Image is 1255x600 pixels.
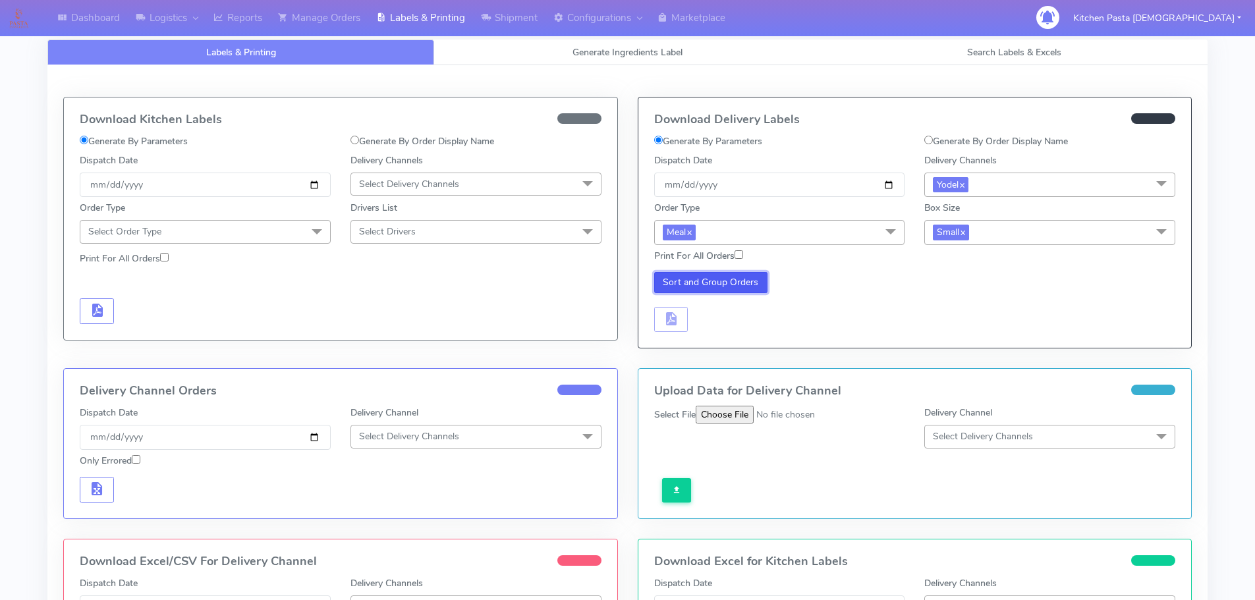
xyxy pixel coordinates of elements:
[359,225,416,238] span: Select Drivers
[924,406,992,420] label: Delivery Channel
[350,134,494,148] label: Generate By Order Display Name
[933,225,969,240] span: Small
[350,136,359,144] input: Generate By Order Display Name
[80,113,601,126] h4: Download Kitchen Labels
[359,178,459,190] span: Select Delivery Channels
[924,136,933,144] input: Generate By Order Display Name
[132,455,140,464] input: Only Errored
[80,555,601,568] h4: Download Excel/CSV For Delivery Channel
[654,272,768,293] button: Sort and Group Orders
[686,225,692,238] a: x
[967,46,1061,59] span: Search Labels & Excels
[80,406,138,420] label: Dispatch Date
[654,201,700,215] label: Order Type
[47,40,1208,65] ul: Tabs
[735,250,743,259] input: Print For All Orders
[350,153,423,167] label: Delivery Channels
[654,555,1176,568] h4: Download Excel for Kitchen Labels
[80,136,88,144] input: Generate By Parameters
[80,201,125,215] label: Order Type
[933,177,968,192] span: Yodel
[160,253,169,261] input: Print For All Orders
[959,225,965,238] a: x
[80,134,188,148] label: Generate By Parameters
[80,153,138,167] label: Dispatch Date
[654,249,743,263] label: Print For All Orders
[350,201,397,215] label: Drivers List
[654,113,1176,126] h4: Download Delivery Labels
[80,252,169,265] label: Print For All Orders
[350,576,423,590] label: Delivery Channels
[654,134,762,148] label: Generate By Parameters
[572,46,683,59] span: Generate Ingredients Label
[80,454,140,468] label: Only Errored
[654,136,663,144] input: Generate By Parameters
[654,385,1176,398] h4: Upload Data for Delivery Channel
[206,46,276,59] span: Labels & Printing
[924,576,997,590] label: Delivery Channels
[80,576,138,590] label: Dispatch Date
[350,406,418,420] label: Delivery Channel
[1063,5,1251,32] button: Kitchen Pasta [DEMOGRAPHIC_DATA]
[654,408,696,422] label: Select File
[924,134,1068,148] label: Generate By Order Display Name
[654,153,712,167] label: Dispatch Date
[663,225,696,240] span: Meal
[924,153,997,167] label: Delivery Channels
[654,576,712,590] label: Dispatch Date
[959,177,964,191] a: x
[88,225,161,238] span: Select Order Type
[359,430,459,443] span: Select Delivery Channels
[80,385,601,398] h4: Delivery Channel Orders
[924,201,960,215] label: Box Size
[933,430,1033,443] span: Select Delivery Channels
